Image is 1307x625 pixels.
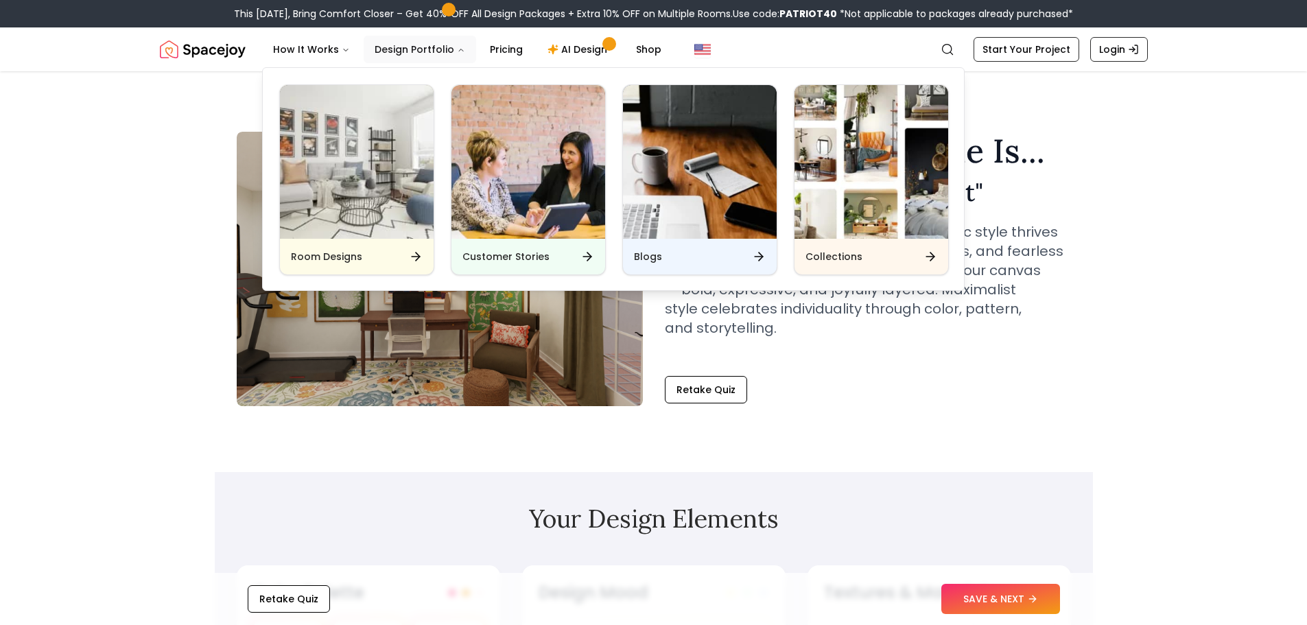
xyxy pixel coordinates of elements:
a: Room DesignsRoom Designs [279,84,434,275]
a: AI Design [537,36,622,63]
button: Retake Quiz [665,376,747,403]
button: Retake Quiz [248,585,330,613]
h6: Customer Stories [462,250,550,263]
a: Shop [625,36,672,63]
nav: Main [262,36,672,63]
b: PATRIOT40 [779,7,837,21]
h6: Room Designs [291,250,362,263]
img: Room Designs [280,85,434,239]
img: Blogs [623,85,777,239]
img: United States [694,41,711,58]
button: Design Portfolio [364,36,476,63]
a: BlogsBlogs [622,84,777,275]
span: Use code: [733,7,837,21]
a: Login [1090,37,1148,62]
div: This [DATE], Bring Comfort Closer – Get 40% OFF All Design Packages + Extra 10% OFF on Multiple R... [234,7,1073,21]
button: How It Works [262,36,361,63]
img: Spacejoy Logo [160,36,246,63]
a: Spacejoy [160,36,246,63]
button: SAVE & NEXT [941,584,1060,614]
div: Design Portfolio [263,68,965,292]
h6: Collections [805,250,862,263]
span: *Not applicable to packages already purchased* [837,7,1073,21]
a: Start Your Project [974,37,1079,62]
a: Pricing [479,36,534,63]
a: Customer StoriesCustomer Stories [451,84,606,275]
img: Eclectic meets Maximalist Style Example [237,132,643,406]
h2: Your Design Elements [237,505,1071,532]
a: CollectionsCollections [794,84,949,275]
img: Collections [794,85,948,239]
h6: Blogs [634,250,662,263]
img: Customer Stories [451,85,605,239]
nav: Global [160,27,1148,71]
